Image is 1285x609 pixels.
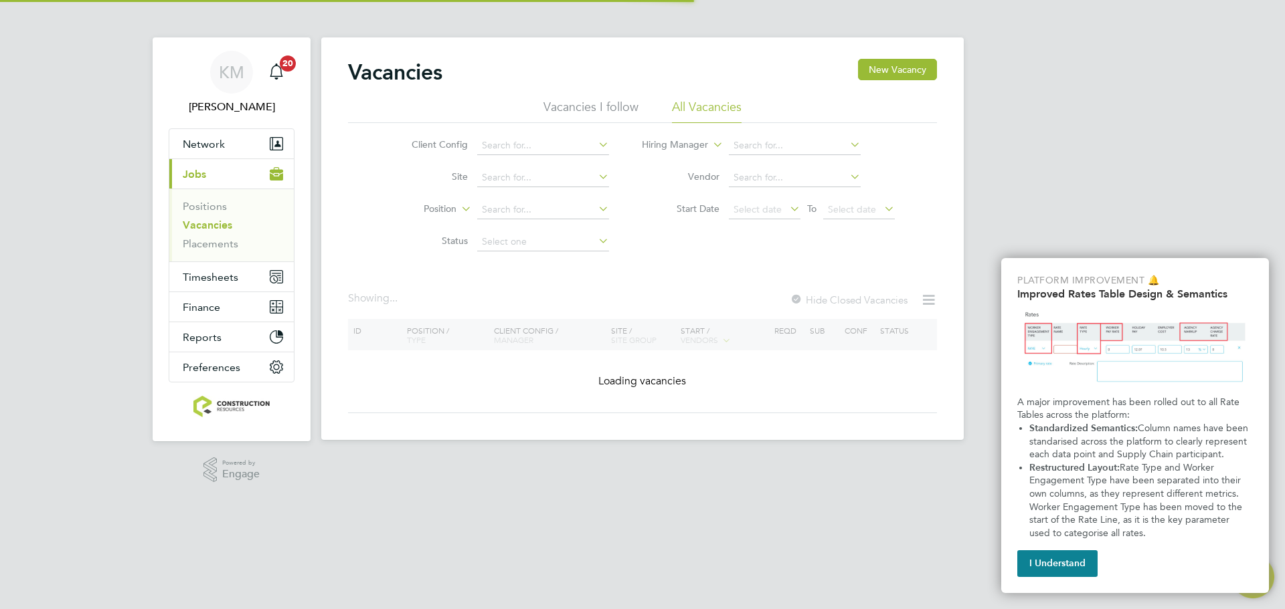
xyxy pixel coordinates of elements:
[1017,274,1253,287] p: Platform Improvement 🔔
[803,200,821,217] span: To
[183,168,206,180] span: Jobs
[280,55,296,72] span: 20
[222,457,260,469] span: Powered by
[1029,422,1251,460] span: Column names have been standarised across the platform to clearly represent each data point and S...
[348,291,400,306] div: Showing
[183,200,227,213] a: Positions
[390,291,398,305] span: ...
[153,37,311,441] nav: Main navigation
[477,201,609,219] input: Search for...
[729,136,861,155] input: Search for...
[348,59,442,86] h2: Vacancies
[183,138,225,150] span: Network
[169,99,294,115] span: Kacy Melton
[543,99,638,123] li: Vacancies I follow
[1017,287,1253,300] h2: Improved Rates Table Design & Semantics
[1017,306,1253,390] img: Updated Rates Table Design & Semantics
[169,396,294,417] a: Go to home page
[631,138,708,152] label: Hiring Manager
[1029,462,1245,539] span: Rate Type and Worker Engagement Type have been separated into their own columns, as they represen...
[729,168,861,187] input: Search for...
[183,237,238,250] a: Placements
[1029,422,1138,434] strong: Standardized Semantics:
[183,271,238,283] span: Timesheets
[183,301,220,314] span: Finance
[477,233,609,251] input: Select one
[379,203,456,216] label: Position
[193,396,270,417] img: construction-resources-logo-retina.png
[477,168,609,187] input: Search for...
[1029,462,1120,473] strong: Restructured Layout:
[672,99,742,123] li: All Vacancies
[1017,396,1253,422] p: A major improvement has been rolled out to all Rate Tables across the platform:
[391,235,468,247] label: Status
[169,51,294,115] a: Go to account details
[642,203,719,215] label: Start Date
[828,203,876,215] span: Select date
[642,170,719,182] label: Vendor
[391,170,468,182] label: Site
[391,138,468,150] label: Client Config
[1017,550,1098,577] button: I Understand
[790,293,908,306] label: Hide Closed Vacancies
[734,203,782,215] span: Select date
[183,219,232,231] a: Vacancies
[219,64,244,81] span: KM
[1001,258,1269,593] div: Improved Rate Table Semantics
[183,331,222,344] span: Reports
[222,469,260,480] span: Engage
[183,361,240,374] span: Preferences
[858,59,937,80] button: New Vacancy
[477,136,609,155] input: Search for...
